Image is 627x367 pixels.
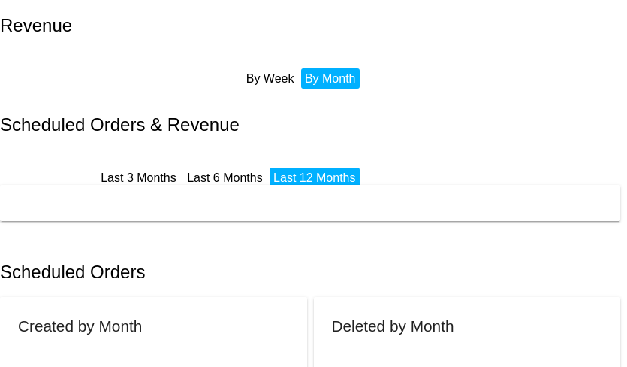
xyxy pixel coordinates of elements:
[187,171,263,184] a: Last 6 Months
[243,68,298,89] li: By Week
[301,68,360,89] li: By Month
[332,317,454,335] h2: Deleted by Month
[18,317,142,335] h2: Created by Month
[101,171,176,184] a: Last 3 Months
[273,171,355,184] a: Last 12 Months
